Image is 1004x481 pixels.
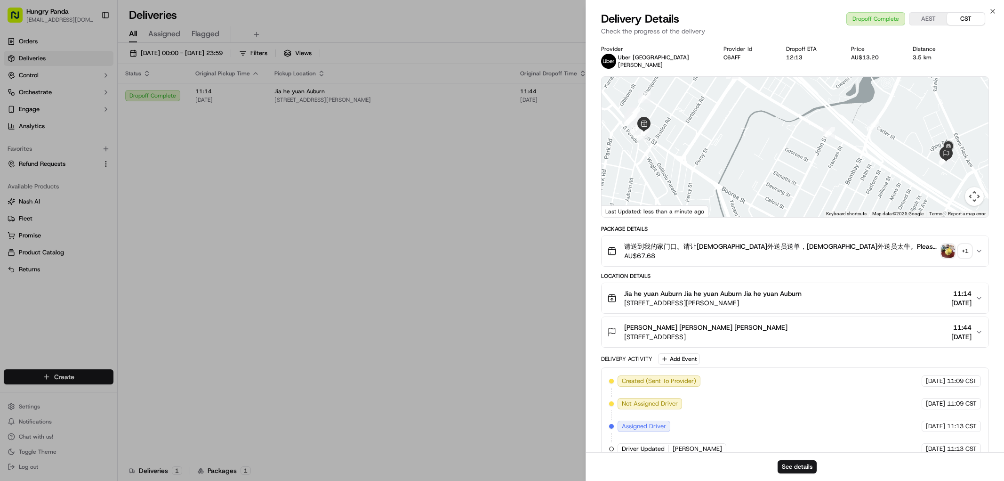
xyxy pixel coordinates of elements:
[624,332,787,342] span: [STREET_ADDRESS]
[723,54,740,61] button: C6AFF
[602,205,708,217] div: Last Updated: less than a minute ago
[624,251,938,261] span: AU$67.68
[823,127,835,139] div: 16
[786,54,835,61] div: 12:13
[947,422,977,431] span: 11:13 CST
[951,332,972,342] span: [DATE]
[601,355,652,363] div: Delivery Activity
[947,377,977,385] span: 11:09 CST
[618,61,663,69] span: [PERSON_NAME]
[624,289,802,298] span: Jia he yuan Auburn Jia he yuan Auburn Jia he yuan Auburn
[624,242,938,251] span: 请送到我的家门口。请让[DEMOGRAPHIC_DATA]外送员送单，[DEMOGRAPHIC_DATA]外送员太牛。Please deliver to my door, not the lob...
[601,54,616,69] img: uber-new-logo.jpeg
[638,91,651,103] div: 4
[909,13,947,25] button: AEST
[947,399,977,408] span: 11:09 CST
[951,298,972,308] span: [DATE]
[826,211,867,217] button: Keyboard shortcuts
[929,211,942,216] a: Terms (opens in new tab)
[629,123,641,135] div: 11
[926,377,945,385] span: [DATE]
[948,211,986,216] a: Report a map error
[601,11,679,26] span: Delivery Details
[625,113,637,125] div: 12
[628,107,640,120] div: 3
[926,445,945,453] span: [DATE]
[601,26,989,36] p: Check the progress of the delivery
[604,205,635,217] img: Google
[602,317,988,347] button: [PERSON_NAME] [PERSON_NAME] [PERSON_NAME][STREET_ADDRESS]11:44[DATE]
[602,236,988,266] button: 请送到我的家门口。请让[DEMOGRAPHIC_DATA]外送员送单，[DEMOGRAPHIC_DATA]外送员太牛。Please deliver to my door, not the lob...
[851,45,898,53] div: Price
[947,13,985,25] button: CST
[601,45,708,53] div: Provider
[622,445,665,453] span: Driver Updated
[723,45,771,53] div: Provider Id
[636,128,649,140] div: 10
[941,245,955,258] img: photo_proof_of_pickup image
[624,298,802,308] span: [STREET_ADDRESS][PERSON_NAME]
[867,119,879,131] div: 17
[851,54,898,61] div: AU$13.20
[958,245,972,258] div: + 1
[622,377,696,385] span: Created (Sent To Provider)
[673,445,722,453] span: [PERSON_NAME]
[601,225,989,233] div: Package Details
[941,245,972,258] button: photo_proof_of_pickup image+1
[602,283,988,313] button: Jia he yuan Auburn Jia he yuan Auburn Jia he yuan Auburn[STREET_ADDRESS][PERSON_NAME]11:14[DATE]
[624,323,787,332] span: [PERSON_NAME] [PERSON_NAME] [PERSON_NAME]
[951,323,972,332] span: 11:44
[778,460,817,473] button: See details
[601,272,989,280] div: Location Details
[618,54,689,61] p: Uber [GEOGRAPHIC_DATA]
[658,353,700,365] button: Add Event
[913,45,955,53] div: Distance
[786,45,835,53] div: Dropoff ETA
[622,399,678,408] span: Not Assigned Driver
[951,289,972,298] span: 11:14
[913,54,955,61] div: 3.5 km
[872,211,924,216] span: Map data ©2025 Google
[626,111,638,123] div: 2
[604,205,635,217] a: Open this area in Google Maps (opens a new window)
[965,187,984,206] button: Map camera controls
[926,422,945,431] span: [DATE]
[622,422,666,431] span: Assigned Driver
[947,445,977,453] span: 11:13 CST
[926,399,945,408] span: [DATE]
